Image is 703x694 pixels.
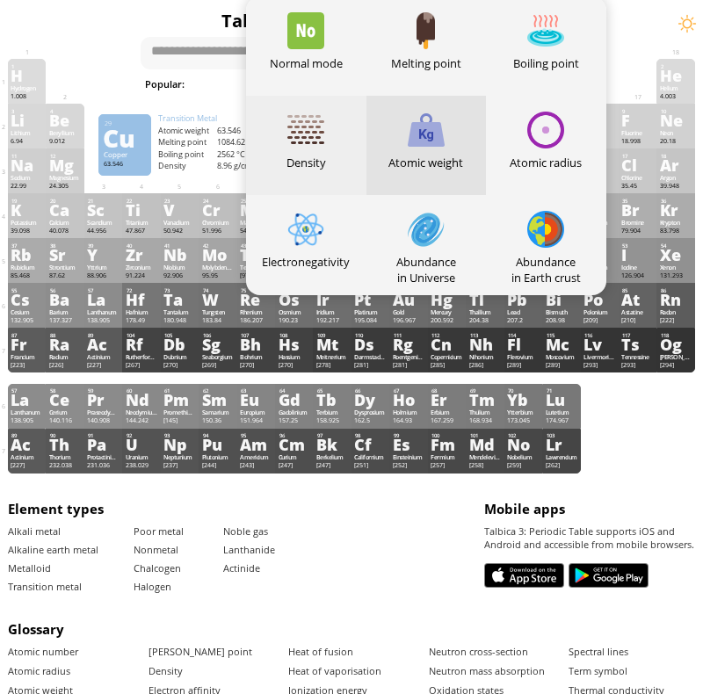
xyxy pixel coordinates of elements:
div: Abundance in Universe [366,254,487,286]
div: Livermorium [583,353,615,361]
div: 95.95 [202,271,234,279]
div: 10 [661,108,692,115]
a: Actinide [223,561,260,575]
div: Abundance in Earth crust [486,254,606,286]
div: 204.38 [469,316,501,324]
div: Ar [660,158,692,172]
a: Lanthanide [223,543,275,556]
div: 23 [164,198,195,205]
div: Mc [546,337,577,351]
div: Lanthanum [87,308,119,316]
div: Nb [163,248,195,262]
div: Lv [583,337,615,351]
div: I [621,248,653,262]
div: 17 [622,153,653,160]
div: Ta [163,293,195,307]
a: Alkaline earth metal [8,543,98,556]
div: Osmium [279,308,310,316]
div: [270] [240,361,272,369]
div: 22.99 [11,182,42,190]
div: Sg [202,337,234,351]
div: Copernicium [431,353,462,361]
div: Rg [393,337,424,351]
div: 40.078 [49,227,81,235]
div: 57 [11,387,42,394]
div: [209] [583,316,615,324]
textarea: To enrich screen reader interactions, please activate Accessibility in Grammarly extension settings [141,37,562,69]
div: 72 [127,287,157,294]
div: Bohrium [240,353,272,361]
div: [267] [126,361,157,369]
div: Actinium [87,353,119,361]
div: 208.98 [546,316,577,324]
div: Chromium [202,219,234,227]
div: Seaborgium [202,353,234,361]
div: 132.905 [11,316,42,324]
div: At [621,293,653,307]
div: [289] [507,361,539,369]
div: Cu [103,131,145,145]
div: 117 [622,332,653,339]
div: Hs [279,337,310,351]
div: 22 [127,198,157,205]
div: Rb [11,248,42,262]
div: [278] [316,361,348,369]
div: Magnesium [49,174,81,182]
div: 37 [11,242,42,249]
div: H [11,69,42,83]
a: Alkali metal [8,524,61,538]
div: [285] [431,361,462,369]
div: 55 [11,287,42,294]
div: Sr [49,248,81,262]
div: Beryllium [49,129,81,137]
div: Neon [660,129,692,137]
div: Ir [316,293,348,307]
div: 54.938 [240,227,272,235]
div: K [11,203,42,217]
div: Atomic radius [486,155,606,170]
div: Yttrium [87,264,119,271]
div: Roentgenium [393,353,424,361]
div: 91.224 [126,271,157,279]
div: 105 [164,332,195,339]
div: Cn [431,337,462,351]
div: V [163,203,195,217]
div: Strontium [49,264,81,271]
div: 83.798 [660,227,692,235]
div: 118 [661,332,692,339]
div: 21 [88,198,119,205]
div: Boiling point [158,149,218,160]
a: Atomic radius [8,664,70,677]
div: 112 [431,332,462,339]
div: 195.084 [354,316,386,324]
div: Iodine [621,264,653,271]
div: 63.546 [104,160,146,168]
div: 24.305 [49,182,81,190]
div: Hafnium [126,308,157,316]
div: 116 [584,332,615,339]
div: Re [240,293,272,307]
div: 115 [547,332,577,339]
div: 186.207 [240,316,272,324]
div: Atomic weight [366,155,487,170]
div: Calcium [49,219,81,227]
div: Vanadium [163,219,195,227]
div: 108 [279,332,310,339]
div: Melting point [366,55,487,71]
div: 12 [50,153,81,160]
div: 106 [203,332,234,339]
div: [210] [621,316,653,324]
div: Atomic weight [158,126,218,136]
div: Potassium [11,219,42,227]
div: Tungsten [202,308,234,316]
div: Helium [660,84,692,92]
div: Manganese [240,219,272,227]
div: 20 [50,198,81,205]
div: Copper [104,150,146,159]
h1: Talbica. Interactive chemistry [4,9,699,33]
div: 35 [622,198,653,205]
div: Gold [393,308,424,316]
div: Be [49,113,81,127]
div: 56 [50,287,81,294]
div: 42 [203,242,234,249]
